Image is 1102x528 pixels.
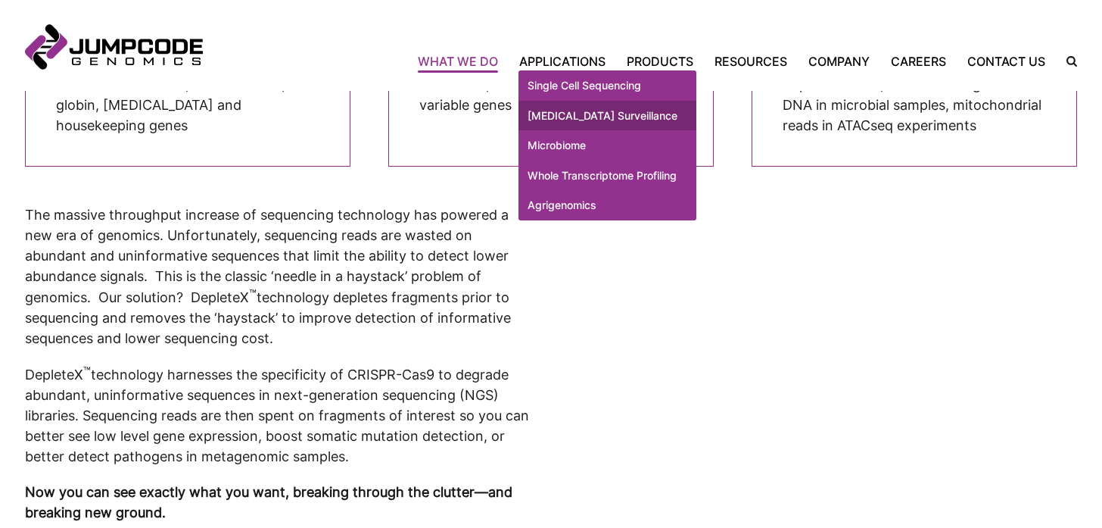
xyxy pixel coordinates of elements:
[798,52,880,70] a: Company
[83,365,91,377] sup: ™
[518,70,696,101] a: Single Cell Sequencing
[25,205,532,348] p: The massive throughput increase of sequencing technology has powered a new era of genomics. Unfor...
[570,205,1077,490] iframe: CRISPRclean™ Technology - Introduction
[1056,56,1077,67] label: Search the site.
[25,484,512,520] strong: Now you can see exactly what you want, breaking through the clutter—and breaking new ground.
[518,101,696,131] a: [MEDICAL_DATA] Surveillance
[203,52,1056,70] nav: Primary Navigation
[418,52,509,70] a: What We Do
[783,74,1046,136] p: Repetitive DNA, contaminating human DNA in microbial samples, mitochondrial reads in ATACseq expe...
[419,74,683,115] p: Ribosomal, mitochondrial, and non-variable genes
[704,52,798,70] a: Resources
[56,74,319,136] p: Abundant ribosomal, mitochondrial, globin, [MEDICAL_DATA] and housekeeping genes
[957,52,1056,70] a: Contact Us
[249,288,257,300] sup: ™
[25,364,532,467] p: DepleteX technology harnesses the specificity of CRISPR-Cas9 to degrade abundant, uninformative s...
[518,161,696,191] a: Whole Transcriptome Profiling
[518,190,696,220] a: Agrigenomics
[880,52,957,70] a: Careers
[616,52,704,70] a: Products
[509,52,616,70] a: Applications
[518,130,696,161] a: Microbiome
